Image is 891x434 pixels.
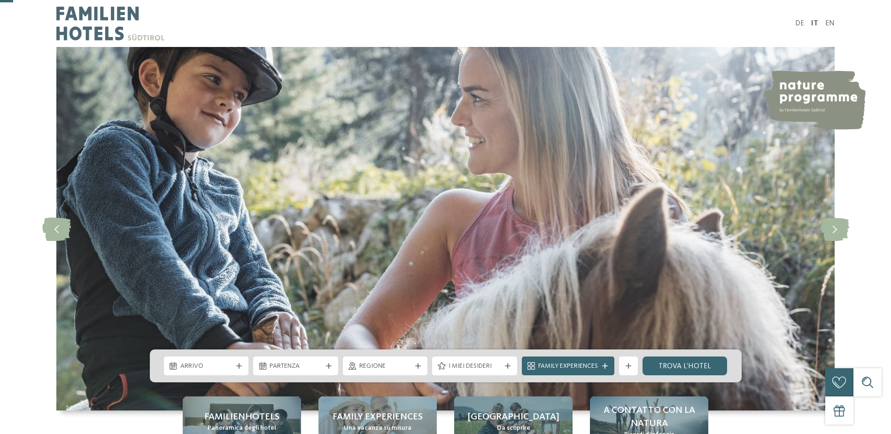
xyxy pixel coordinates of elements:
[825,20,835,27] a: EN
[599,404,699,430] span: A contatto con la natura
[762,70,866,130] img: nature programme by Familienhotels Südtirol
[333,411,423,424] span: Family experiences
[359,362,411,371] span: Regione
[344,424,411,433] span: Una vacanza su misura
[449,362,501,371] span: I miei desideri
[204,411,279,424] span: Familienhotels
[208,424,276,433] span: Panoramica degli hotel
[270,362,322,371] span: Partenza
[795,20,804,27] a: DE
[643,356,728,375] a: trova l’hotel
[180,362,232,371] span: Arrivo
[468,411,559,424] span: [GEOGRAPHIC_DATA]
[56,47,835,411] img: Family hotel Alto Adige: the happy family places!
[497,424,530,433] span: Da scoprire
[538,362,598,371] span: Family Experiences
[811,20,818,27] a: IT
